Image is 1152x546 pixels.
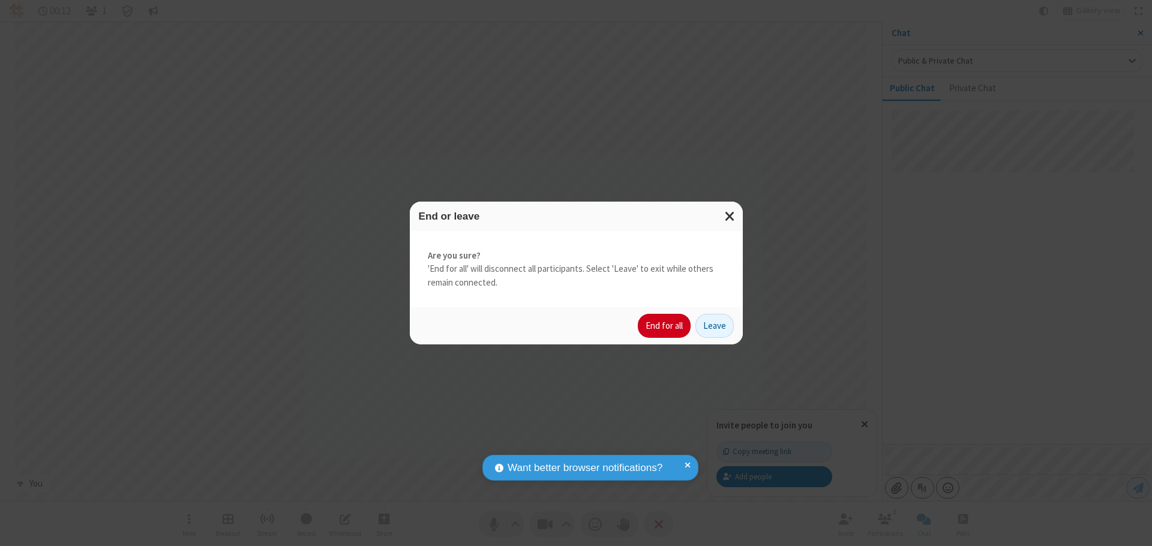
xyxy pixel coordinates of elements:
button: Close modal [718,202,743,231]
strong: Are you sure? [428,249,725,263]
button: End for all [638,314,691,338]
button: Leave [695,314,734,338]
span: Want better browser notifications? [508,460,662,476]
div: 'End for all' will disconnect all participants. Select 'Leave' to exit while others remain connec... [410,231,743,308]
h3: End or leave [419,211,734,222]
